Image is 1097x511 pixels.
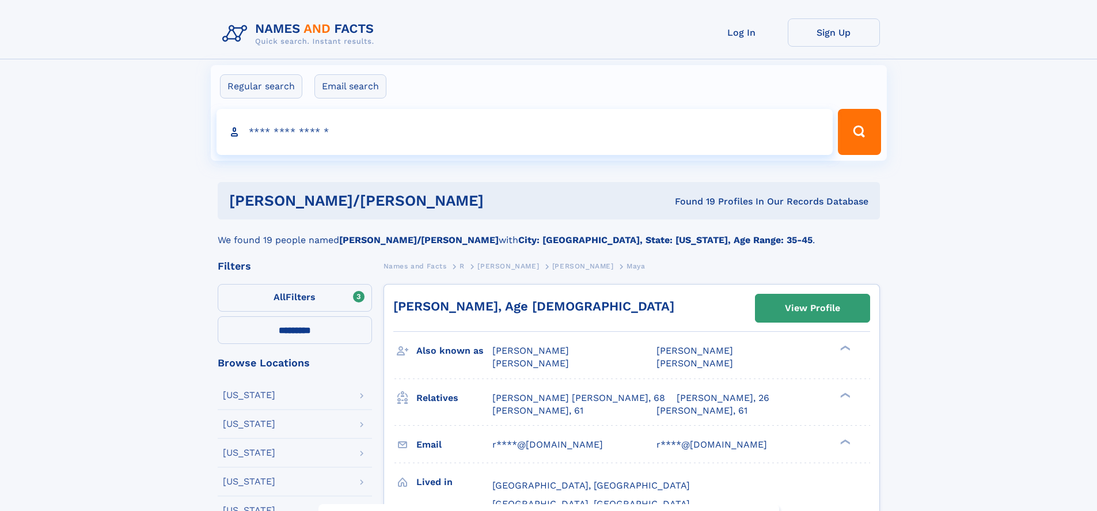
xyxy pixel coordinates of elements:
h1: [PERSON_NAME]/[PERSON_NAME] [229,194,579,208]
span: Maya [627,262,645,270]
label: Filters [218,284,372,312]
div: Filters [218,261,372,271]
a: Log In [696,18,788,47]
a: [PERSON_NAME] [552,259,614,273]
span: [PERSON_NAME] [656,358,733,369]
img: Logo Names and Facts [218,18,384,50]
a: [PERSON_NAME] [PERSON_NAME], 68 [492,392,665,404]
span: All [274,292,286,302]
div: ❯ [837,391,851,399]
a: [PERSON_NAME] [477,259,539,273]
span: [PERSON_NAME] [477,262,539,270]
a: [PERSON_NAME], 26 [677,392,769,404]
input: search input [217,109,833,155]
b: [PERSON_NAME]/[PERSON_NAME] [339,234,499,245]
div: Found 19 Profiles In Our Records Database [579,195,868,208]
a: [PERSON_NAME], 61 [656,404,747,417]
div: Browse Locations [218,358,372,368]
h3: Lived in [416,472,492,492]
button: Search Button [838,109,880,155]
a: [PERSON_NAME], 61 [492,404,583,417]
span: [PERSON_NAME] [492,358,569,369]
div: [US_STATE] [223,477,275,486]
div: [US_STATE] [223,419,275,429]
div: ❯ [837,345,851,352]
span: R [460,262,465,270]
div: [US_STATE] [223,391,275,400]
h3: Also known as [416,341,492,361]
label: Regular search [220,74,302,99]
a: [PERSON_NAME], Age [DEMOGRAPHIC_DATA] [393,299,674,313]
span: [PERSON_NAME] [656,345,733,356]
a: Sign Up [788,18,880,47]
span: [PERSON_NAME] [552,262,614,270]
div: [US_STATE] [223,448,275,457]
a: R [460,259,465,273]
span: [GEOGRAPHIC_DATA], [GEOGRAPHIC_DATA] [492,480,690,491]
div: View Profile [785,295,840,321]
div: ❯ [837,438,851,445]
label: Email search [314,74,386,99]
h3: Email [416,435,492,455]
span: [PERSON_NAME] [492,345,569,356]
a: Names and Facts [384,259,447,273]
div: We found 19 people named with . [218,219,880,247]
h3: Relatives [416,388,492,408]
a: View Profile [756,294,870,322]
span: [GEOGRAPHIC_DATA], [GEOGRAPHIC_DATA] [492,498,690,509]
b: City: [GEOGRAPHIC_DATA], State: [US_STATE], Age Range: 35-45 [518,234,813,245]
